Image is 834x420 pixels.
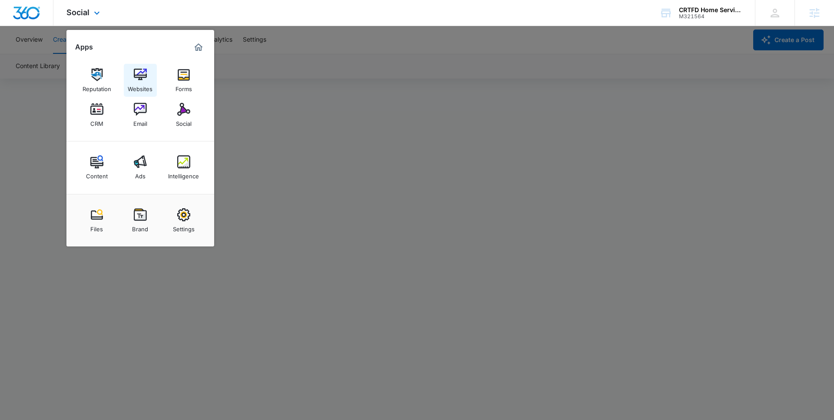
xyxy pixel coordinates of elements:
[173,221,195,233] div: Settings
[168,168,199,180] div: Intelligence
[75,43,93,51] h2: Apps
[133,116,147,127] div: Email
[80,64,113,97] a: Reputation
[90,221,103,233] div: Files
[80,151,113,184] a: Content
[124,64,157,97] a: Websites
[175,81,192,92] div: Forms
[679,7,742,13] div: account name
[124,204,157,237] a: Brand
[83,81,111,92] div: Reputation
[66,8,89,17] span: Social
[167,151,200,184] a: Intelligence
[135,168,146,180] div: Ads
[167,98,200,131] a: Social
[679,13,742,20] div: account id
[167,64,200,97] a: Forms
[80,98,113,131] a: CRM
[124,151,157,184] a: Ads
[192,40,205,54] a: Marketing 360® Dashboard
[124,98,157,131] a: Email
[90,116,103,127] div: CRM
[176,116,192,127] div: Social
[167,204,200,237] a: Settings
[132,221,148,233] div: Brand
[128,81,152,92] div: Websites
[80,204,113,237] a: Files
[86,168,108,180] div: Content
